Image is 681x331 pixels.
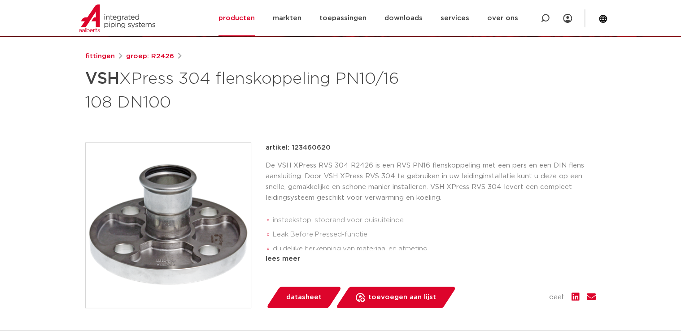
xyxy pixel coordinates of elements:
[549,292,564,303] span: deel:
[85,51,115,62] a: fittingen
[273,228,596,242] li: Leak Before Pressed-functie
[368,290,436,305] span: toevoegen aan lijst
[266,254,596,264] div: lees meer
[266,142,331,153] p: artikel: 123460620
[273,242,596,256] li: duidelijke herkenning van materiaal en afmeting
[126,51,174,62] a: groep: R2426
[266,287,342,308] a: datasheet
[273,213,596,228] li: insteekstop: stoprand voor buisuiteinde
[266,160,596,203] p: De VSH XPress RVS 304 R2426 is een RVS PN16 flenskoppeling met een pers en een DIN flens aansluit...
[85,65,422,114] h1: XPress 304 flenskoppeling PN10/16 108 DN100
[86,143,251,308] img: Product Image for VSH XPress 304 flenskoppeling PN10/16 108 DN100
[286,290,322,305] span: datasheet
[85,71,119,87] strong: VSH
